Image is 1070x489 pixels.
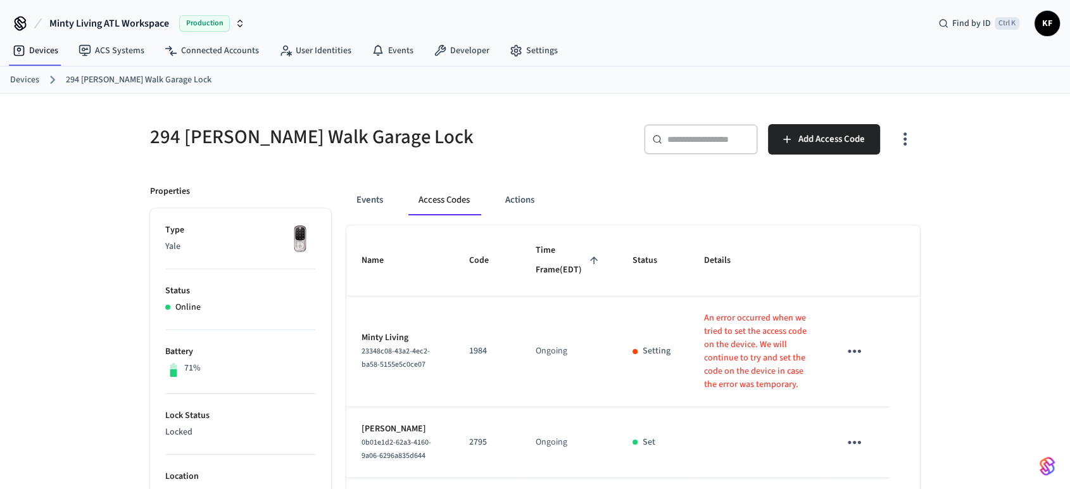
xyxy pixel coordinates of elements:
[362,346,430,370] span: 23348c08-43a2-4ec2-ba58-5155e5c0ce07
[66,73,211,87] a: 294 [PERSON_NAME] Walk Garage Lock
[154,39,269,62] a: Connected Accounts
[10,73,39,87] a: Devices
[362,251,400,270] span: Name
[520,407,617,478] td: Ongoing
[768,124,880,155] button: Add Access Code
[184,362,201,375] p: 71%
[469,436,505,449] p: 2795
[3,39,68,62] a: Devices
[1040,456,1055,476] img: SeamLogoGradient.69752ec5.svg
[424,39,500,62] a: Developer
[408,185,480,215] button: Access Codes
[165,224,316,237] p: Type
[495,185,544,215] button: Actions
[150,185,190,198] p: Properties
[362,422,439,436] p: [PERSON_NAME]
[643,345,670,358] p: Setting
[362,331,439,345] p: Minty Living
[536,241,602,281] span: Time Frame(EDT)
[995,17,1019,30] span: Ctrl K
[165,409,316,422] p: Lock Status
[150,124,527,150] h5: 294 [PERSON_NAME] Walk Garage Lock
[633,251,674,270] span: Status
[49,16,169,31] span: Minty Living ATL Workspace
[346,185,920,215] div: ant example
[952,17,991,30] span: Find by ID
[165,470,316,483] p: Location
[643,436,655,449] p: Set
[500,39,568,62] a: Settings
[1035,11,1060,36] button: KF
[179,15,230,32] span: Production
[269,39,362,62] a: User Identities
[346,185,393,215] button: Events
[798,131,865,148] span: Add Access Code
[165,345,316,359] p: Battery
[704,312,809,391] p: An error occurred when we tried to set the access code on the device. We will continue to try and...
[1036,12,1059,35] span: KF
[469,345,505,358] p: 1984
[362,437,431,461] span: 0b01e1d2-62a3-4160-9a06-6296a835d644
[68,39,154,62] a: ACS Systems
[928,12,1029,35] div: Find by IDCtrl K
[284,224,316,255] img: Yale Assure Touchscreen Wifi Smart Lock, Satin Nickel, Front
[362,39,424,62] a: Events
[165,284,316,298] p: Status
[520,296,617,407] td: Ongoing
[469,251,505,270] span: Code
[175,301,201,314] p: Online
[165,240,316,253] p: Yale
[165,426,316,439] p: Locked
[704,251,747,270] span: Details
